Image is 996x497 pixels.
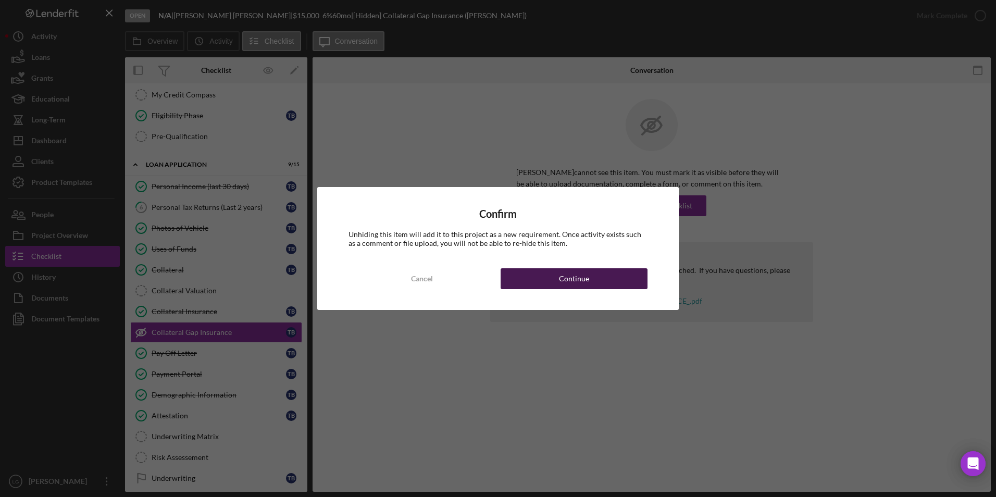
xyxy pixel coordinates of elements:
[961,451,986,476] div: Open Intercom Messenger
[559,268,589,289] div: Continue
[348,208,648,220] h4: Confirm
[348,268,495,289] button: Cancel
[501,268,648,289] button: Continue
[411,268,433,289] div: Cancel
[348,230,648,247] div: Unhiding this item will add it to this project as a new requirement. Once activity exists such as...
